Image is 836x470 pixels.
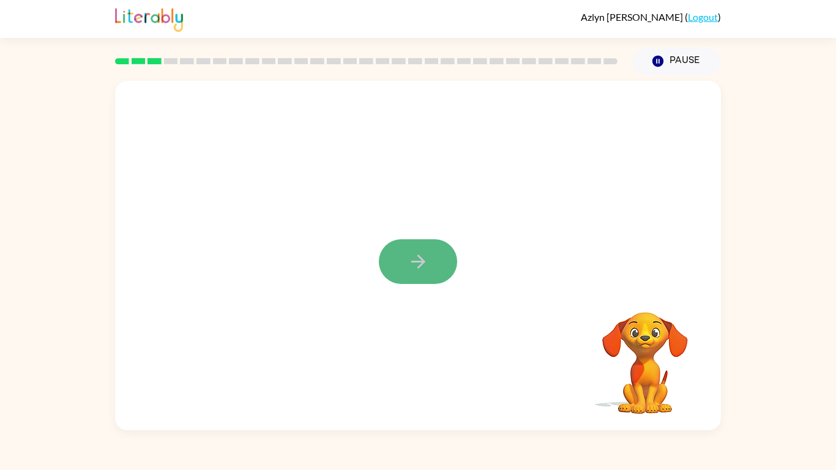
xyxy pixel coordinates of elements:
video: Your browser must support playing .mp4 files to use Literably. Please try using another browser. [584,293,706,416]
a: Logout [688,11,718,23]
span: Azlyn [PERSON_NAME] [581,11,685,23]
div: ( ) [581,11,721,23]
img: Literably [115,5,183,32]
button: Pause [632,47,721,75]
